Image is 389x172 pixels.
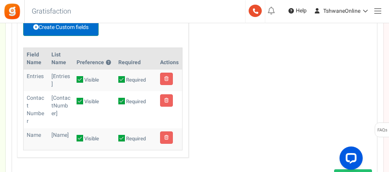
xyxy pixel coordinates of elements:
span: Visible [84,135,99,143]
th: List Name [48,48,73,70]
a: Menu [370,3,385,18]
td: Name [24,128,48,150]
th: Required [115,48,157,70]
td: Contact Number [24,91,48,128]
a: Help [285,5,310,17]
span: Required [126,77,146,84]
h3: Gratisfaction [23,4,80,19]
span: Visible [84,77,99,84]
td: [ContactNumber] [48,91,73,128]
span: Visible [84,98,99,106]
a: Create Custom fields [23,19,99,36]
td: [Entries] [48,70,73,91]
td: Entries [24,70,48,91]
span: TshwaneOnline [323,7,360,15]
span: Required [126,135,146,143]
td: [Name] [48,128,73,150]
button: ? [106,60,111,65]
th: Preference [73,48,115,70]
span: Help [294,7,307,15]
th: Field Name [24,48,48,70]
span: Required [126,98,146,106]
th: Actions [157,48,182,70]
img: Gratisfaction [3,3,21,20]
span: FAQs [377,123,387,138]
